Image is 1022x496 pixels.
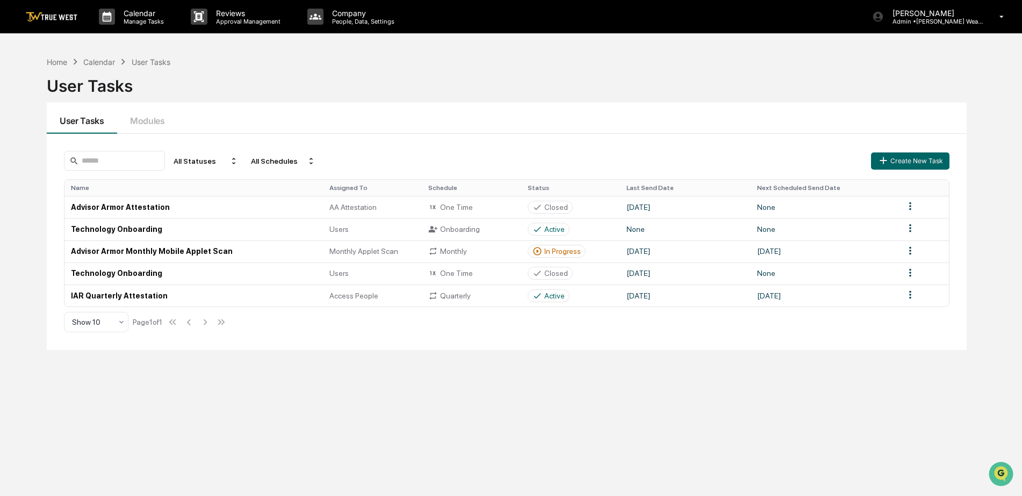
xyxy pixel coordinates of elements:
[11,136,19,145] div: 🖐️
[47,57,67,67] div: Home
[133,318,162,326] div: Page 1 of 1
[169,152,242,170] div: All Statuses
[544,269,568,278] div: Closed
[544,291,565,300] div: Active
[329,269,349,278] span: Users
[47,68,967,96] div: User Tasks
[620,285,751,307] td: [DATE]
[620,218,751,240] td: None
[521,180,620,196] th: Status
[64,218,323,240] td: Technology Onboarding
[884,18,984,25] p: Admin • [PERSON_NAME] Wealth
[21,135,69,146] span: Preclearance
[751,262,897,285] td: None
[115,9,169,18] p: Calendar
[544,203,568,211] div: Closed
[620,240,751,262] td: [DATE]
[329,225,349,234] span: Users
[74,131,138,150] a: 🗄️Attestations
[183,85,196,98] button: Start new chat
[78,136,87,145] div: 🗄️
[323,9,400,18] p: Company
[247,152,320,170] div: All Schedules
[11,157,19,165] div: 🔎
[620,262,751,285] td: [DATE]
[26,12,77,22] img: logo
[329,203,377,211] span: AA Attestation
[751,285,897,307] td: [DATE]
[6,151,72,171] a: 🔎Data Lookup
[323,18,400,25] p: People, Data, Settings
[64,262,323,285] td: Technology Onboarding
[117,103,178,134] button: Modules
[751,218,897,240] td: None
[428,246,514,256] div: Monthly
[544,247,581,256] div: In Progress
[428,224,514,234] div: Onboarding
[89,135,133,146] span: Attestations
[11,82,30,101] img: 1746055101610-c473b297-6a78-478c-a979-82029cc54cd1
[64,240,323,262] td: Advisor Armor Monthly Mobile Applet Scan
[751,180,897,196] th: Next Scheduled Send Date
[422,180,521,196] th: Schedule
[107,182,130,190] span: Pylon
[751,196,897,218] td: None
[132,57,170,67] div: User Tasks
[47,103,117,134] button: User Tasks
[207,9,286,18] p: Reviews
[751,240,897,262] td: [DATE]
[620,196,751,218] td: [DATE]
[83,57,115,67] div: Calendar
[11,23,196,40] p: How can we help?
[620,180,751,196] th: Last Send Date
[37,82,176,93] div: Start new chat
[544,225,565,234] div: Active
[64,180,323,196] th: Name
[21,156,68,166] span: Data Lookup
[76,181,130,190] a: Powered byPylon
[37,93,136,101] div: We're available if you need us!
[64,196,323,218] td: Advisor Armor Attestation
[871,152,949,170] button: Create New Task
[207,18,286,25] p: Approval Management
[428,268,514,278] div: One Time
[6,131,74,150] a: 🖐️Preclearance
[428,291,514,301] div: Quarterly
[64,285,323,307] td: IAR Quarterly Attestation
[884,9,984,18] p: [PERSON_NAME]
[115,18,169,25] p: Manage Tasks
[323,180,422,196] th: Assigned To
[988,461,1017,490] iframe: Open customer support
[329,247,398,256] span: Monthly Applet Scan
[329,291,378,300] span: Access People
[428,202,514,212] div: One Time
